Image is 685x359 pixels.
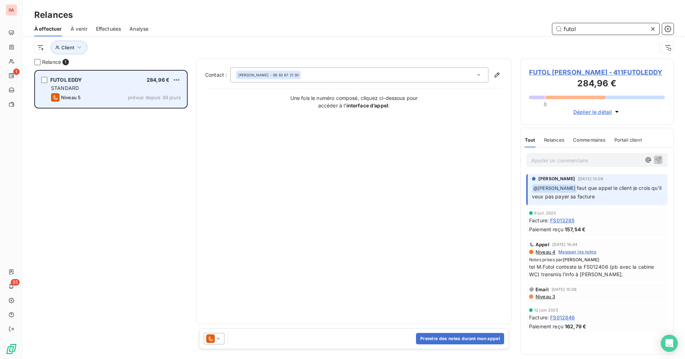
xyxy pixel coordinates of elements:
[571,108,623,116] button: Déplier le détail
[536,287,549,292] span: Email
[552,23,659,35] input: Rechercher
[11,279,20,285] span: 35
[532,185,663,199] span: faut que appel le client je crois qu'il veux pas payer sa facture
[661,335,678,352] div: Open Intercom Messenger
[538,176,575,182] span: [PERSON_NAME]
[42,59,61,66] span: Relance
[529,77,665,91] h3: 284,96 €
[565,226,585,233] span: 157,54 €
[50,77,82,83] span: FUTOL EDDY
[51,85,79,91] span: STANDARD
[550,314,575,321] span: FS012846
[558,249,596,255] span: Masquer les notes
[71,25,87,32] span: À venir
[573,108,612,116] span: Déplier le détail
[529,323,563,330] span: Paiement reçu
[536,242,549,247] span: Appel
[205,71,230,79] label: Contact :
[96,25,121,32] span: Effectuées
[552,287,577,292] span: [DATE] 15:08
[573,137,606,143] span: Commentaires
[529,226,563,233] span: Paiement reçu
[535,294,555,299] span: Niveau 3
[614,137,642,143] span: Portail client
[534,308,558,312] span: 12 juin 2025
[6,343,17,355] img: Logo LeanPay
[534,211,556,215] span: 9 juil. 2025
[529,217,549,224] span: Facture :
[552,242,578,247] span: [DATE] 16:44
[62,59,69,65] span: 1
[147,77,169,83] span: 284,96 €
[525,137,536,143] span: Tout
[238,72,269,77] span: [PERSON_NAME]
[578,177,603,181] span: [DATE] 15:06
[34,25,62,32] span: À effectuer
[34,70,188,359] div: grid
[416,333,504,344] button: Prendre des notes durant mon appel
[128,95,181,100] span: prévue depuis 39 jours
[238,72,299,77] div: - 06 92 67 21 30
[130,25,148,32] span: Analyse
[6,4,17,16] div: SA
[544,137,564,143] span: Relances
[51,41,87,54] button: Client
[532,184,577,193] span: @ [PERSON_NAME]
[283,94,425,109] p: Une fois le numéro composé, cliquez ci-dessous pour accéder à l’ :
[13,69,20,75] span: 1
[61,45,74,50] span: Client
[565,323,586,330] span: 162,79 €
[544,101,547,107] span: 0
[529,263,665,278] span: tel M.Futol conteste la FS012406 (pb avec la cabine WC) transmis l'info à [PERSON_NAME].
[535,249,555,255] span: Niveau 4
[34,9,73,21] h3: Relances
[529,257,665,263] span: Notes prises par :
[550,217,574,224] span: FS013285
[346,102,389,108] strong: interface d’appel
[563,257,599,262] span: [PERSON_NAME]
[61,95,81,100] span: Niveau 5
[6,70,17,81] a: 1
[529,314,549,321] span: Facture :
[529,67,665,77] span: FUTOL [PERSON_NAME] - 411FUTOLEDDY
